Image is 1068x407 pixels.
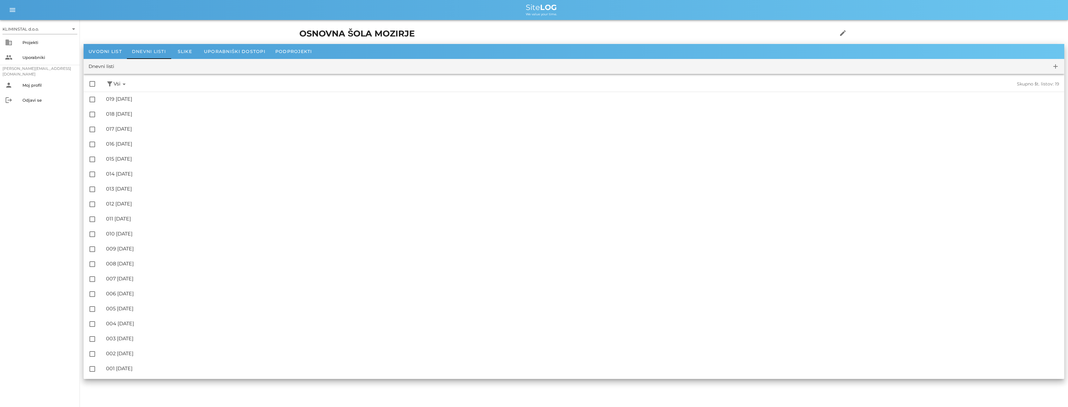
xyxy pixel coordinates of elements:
[120,80,128,88] i: arrow_drop_down
[106,351,1059,356] div: 002 [DATE]
[5,96,12,104] i: logout
[89,49,122,54] span: Uvodni list
[106,336,1059,342] div: 003 [DATE]
[106,141,1059,147] div: 016 [DATE]
[106,201,1059,207] div: 012 [DATE]
[1052,63,1059,70] i: add
[594,81,1060,87] div: Skupno št. listov: 19
[275,49,312,54] span: Podprojekti
[2,26,39,32] div: KLIMINSTAL d.o.o.
[114,80,128,88] span: Vsi
[106,276,1059,282] div: 007 [DATE]
[204,49,265,54] span: Uporabniški dostopi
[106,246,1059,252] div: 009 [DATE]
[106,111,1059,117] div: 018 [DATE]
[5,39,12,46] i: business
[5,81,12,89] i: person
[106,366,1059,371] div: 001 [DATE]
[22,55,75,60] div: Uporabniki
[178,49,192,54] span: Slike
[106,126,1059,132] div: 017 [DATE]
[106,306,1059,312] div: 005 [DATE]
[106,96,1059,102] div: 019 [DATE]
[839,29,847,37] i: edit
[2,24,77,34] div: KLIMINSTAL d.o.o.
[1037,377,1068,407] div: Pripomoček za klepet
[106,216,1059,222] div: 011 [DATE]
[89,63,114,70] div: Dnevni listi
[5,54,12,61] i: people
[106,261,1059,267] div: 008 [DATE]
[9,6,16,14] i: menu
[106,321,1059,327] div: 004 [DATE]
[526,12,557,16] span: We value your time.
[22,40,75,45] div: Projekti
[540,3,557,12] b: LOG
[106,231,1059,237] div: 010 [DATE]
[526,3,557,12] span: Site
[22,98,75,103] div: Odjavi se
[106,186,1059,192] div: 013 [DATE]
[106,80,114,88] button: filter_alt
[1037,377,1068,407] iframe: Chat Widget
[22,83,75,88] div: Moj profil
[70,25,77,33] i: arrow_drop_down
[132,49,166,54] span: Dnevni listi
[106,156,1059,162] div: 015 [DATE]
[299,27,803,40] h1: OSNOVNA ŠOLA MOZIRJE
[106,291,1059,297] div: 006 [DATE]
[106,171,1059,177] div: 014 [DATE]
